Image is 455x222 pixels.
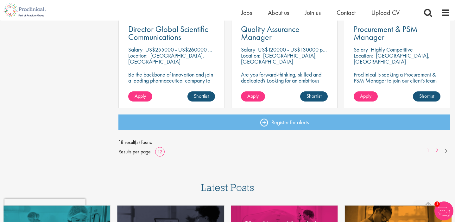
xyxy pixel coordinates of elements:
a: Apply [241,91,265,102]
span: Director Global Scientific Communications [128,24,208,42]
a: Apply [128,91,152,102]
a: Contact [337,9,356,17]
p: [GEOGRAPHIC_DATA], [GEOGRAPHIC_DATA] [354,52,430,65]
p: Highly Competitive [371,46,413,53]
p: Be the backbone of innovation and join a leading pharmaceutical company to help keep life-changin... [128,71,215,108]
span: Salary [241,46,255,53]
span: Results per page [118,147,151,157]
a: Shortlist [413,91,440,102]
a: Shortlist [187,91,215,102]
span: Procurement & PSM Manager [354,24,417,42]
p: Proclinical is seeking a Procurement & PSM Manager to join our client's team in [GEOGRAPHIC_DATA]. [354,71,440,89]
h3: Latest Posts [201,182,254,197]
a: 1 [423,147,433,154]
a: Procurement & PSM Manager [354,25,440,41]
a: 12 [155,148,165,155]
span: Location: [128,52,148,59]
p: [GEOGRAPHIC_DATA], [GEOGRAPHIC_DATA] [241,52,317,65]
p: US$255000 - US$260000 per annum [145,46,231,53]
a: Jobs [241,9,252,17]
a: 2 [432,147,441,154]
a: Upload CV [371,9,400,17]
img: Chatbot [434,201,453,220]
span: Salary [354,46,368,53]
span: Quality Assurance Manager [241,24,300,42]
p: [GEOGRAPHIC_DATA], [GEOGRAPHIC_DATA] [128,52,204,65]
span: Location: [241,52,260,59]
iframe: reCAPTCHA [4,199,85,218]
a: Join us [305,9,321,17]
span: Salary [128,46,142,53]
span: 1 [434,201,440,207]
span: Apply [360,93,371,99]
a: Apply [354,91,378,102]
span: Apply [135,93,146,99]
a: About us [268,9,289,17]
a: Register for alerts [118,114,450,130]
span: Apply [247,93,259,99]
p: Are you forward-thinking, skilled and dedicated? Looking for an ambitious role within a growing b... [241,71,328,89]
a: Quality Assurance Manager [241,25,328,41]
a: Director Global Scientific Communications [128,25,215,41]
p: US$120000 - US$130000 per annum [258,46,343,53]
a: Shortlist [300,91,328,102]
span: Location: [354,52,373,59]
span: 18 result(s) found [118,138,450,147]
